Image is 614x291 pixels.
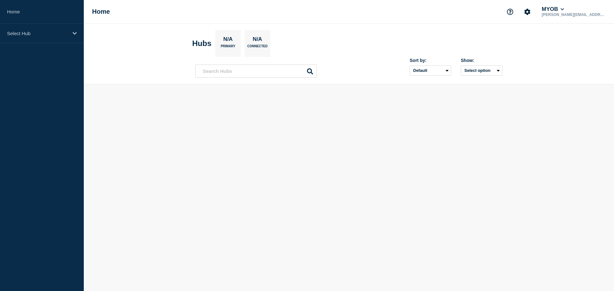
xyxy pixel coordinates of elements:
p: Connected [247,44,267,51]
p: Primary [221,44,235,51]
p: Select Hub [7,31,68,36]
h2: Hubs [192,39,211,48]
button: Support [503,5,517,19]
input: Search Hubs [195,65,317,78]
div: Sort by: [410,58,451,63]
p: N/A [221,36,235,44]
button: MYOB [540,6,565,12]
p: [PERSON_NAME][EMAIL_ADDRESS][PERSON_NAME][DOMAIN_NAME] [540,12,607,17]
h1: Home [92,8,110,15]
button: Select option [461,65,502,76]
button: Account settings [521,5,534,19]
div: Show: [461,58,502,63]
p: N/A [250,36,264,44]
select: Sort by [410,65,451,76]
